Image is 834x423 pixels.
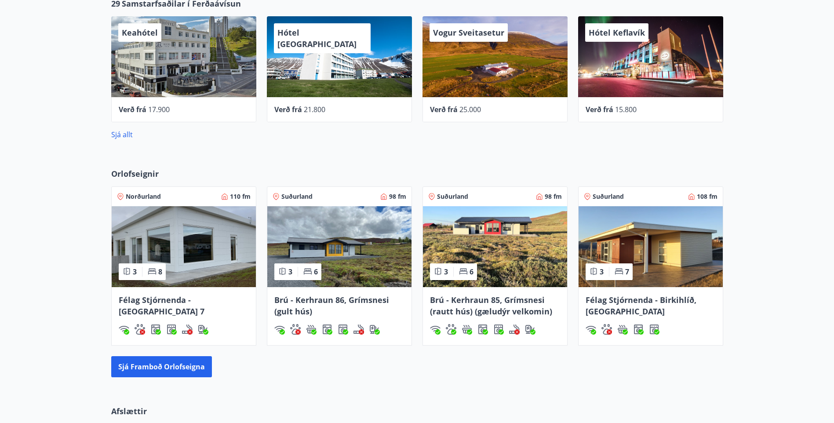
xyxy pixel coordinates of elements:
[459,105,481,114] span: 25.000
[593,192,624,201] span: Suðurland
[633,324,644,335] div: Þvottavél
[314,267,318,277] span: 6
[444,267,448,277] span: 3
[230,192,251,201] span: 110 fm
[433,27,504,38] span: Vogur Sveitasetur
[281,192,313,201] span: Suðurland
[423,206,567,287] img: Paella dish
[304,105,325,114] span: 21.800
[267,206,412,287] img: Paella dish
[493,324,504,335] img: hddCLTAnxqFUMr1fxmbGG8zWilo2syolR0f9UjPn.svg
[150,324,161,335] img: Dl16BY4EX9PAW649lg1C3oBuIaAsR6QVDQBO2cTm.svg
[615,105,637,114] span: 15.800
[446,324,456,335] div: Gæludýr
[477,324,488,335] img: Dl16BY4EX9PAW649lg1C3oBuIaAsR6QVDQBO2cTm.svg
[430,324,441,335] div: Þráðlaust net
[601,324,612,335] img: pxcaIm5dSOV3FS4whs1soiYWTwFQvksT25a9J10C.svg
[525,324,535,335] div: Hleðslustöð fyrir rafbíla
[586,324,596,335] div: Þráðlaust net
[150,324,161,335] div: Þvottavél
[437,192,468,201] span: Suðurland
[477,324,488,335] div: Þvottavél
[182,324,193,335] img: QNIUl6Cv9L9rHgMXwuzGLuiJOj7RKqxk9mBFPqjq.svg
[306,324,317,335] img: h89QDIuHlAdpqTriuIvuEWkTH976fOgBEOOeu1mi.svg
[126,192,161,201] span: Norðurland
[182,324,193,335] div: Reykingar / Vape
[462,324,472,335] div: Heitur pottur
[322,324,332,335] img: Dl16BY4EX9PAW649lg1C3oBuIaAsR6QVDQBO2cTm.svg
[446,324,456,335] img: pxcaIm5dSOV3FS4whs1soiYWTwFQvksT25a9J10C.svg
[111,405,723,417] p: Afslættir
[649,324,659,335] div: Þurrkari
[288,267,292,277] span: 3
[338,324,348,335] img: hddCLTAnxqFUMr1fxmbGG8zWilo2syolR0f9UjPn.svg
[111,356,212,377] button: Sjá framboð orlofseigna
[509,324,520,335] img: QNIUl6Cv9L9rHgMXwuzGLuiJOj7RKqxk9mBFPqjq.svg
[353,324,364,335] div: Reykingar / Vape
[369,324,380,335] img: nH7E6Gw2rvWFb8XaSdRp44dhkQaj4PJkOoRYItBQ.svg
[525,324,535,335] img: nH7E6Gw2rvWFb8XaSdRp44dhkQaj4PJkOoRYItBQ.svg
[119,105,146,114] span: Verð frá
[697,192,717,201] span: 108 fm
[119,295,204,317] span: Félag Stjórnenda - [GEOGRAPHIC_DATA] 7
[111,130,133,139] a: Sjá allt
[119,324,129,335] img: HJRyFFsYp6qjeUYhR4dAD8CaCEsnIFYZ05miwXoh.svg
[290,324,301,335] div: Gæludýr
[430,324,441,335] img: HJRyFFsYp6qjeUYhR4dAD8CaCEsnIFYZ05miwXoh.svg
[274,324,285,335] div: Þráðlaust net
[369,324,380,335] div: Hleðslustöð fyrir rafbíla
[586,105,613,114] span: Verð frá
[322,324,332,335] div: Þvottavél
[509,324,520,335] div: Reykingar / Vape
[274,295,389,317] span: Brú - Kerhraun 86, Grímsnesi (gult hús)
[649,324,659,335] img: hddCLTAnxqFUMr1fxmbGG8zWilo2syolR0f9UjPn.svg
[617,324,628,335] img: h89QDIuHlAdpqTriuIvuEWkTH976fOgBEOOeu1mi.svg
[617,324,628,335] div: Heitur pottur
[166,324,177,335] div: Þurrkari
[353,324,364,335] img: QNIUl6Cv9L9rHgMXwuzGLuiJOj7RKqxk9mBFPqjq.svg
[274,105,302,114] span: Verð frá
[135,324,145,335] img: pxcaIm5dSOV3FS4whs1soiYWTwFQvksT25a9J10C.svg
[430,105,458,114] span: Verð frá
[633,324,644,335] img: Dl16BY4EX9PAW649lg1C3oBuIaAsR6QVDQBO2cTm.svg
[338,324,348,335] div: Þurrkari
[579,206,723,287] img: Paella dish
[166,324,177,335] img: hddCLTAnxqFUMr1fxmbGG8zWilo2syolR0f9UjPn.svg
[589,27,645,38] span: Hótel Keflavík
[430,295,552,317] span: Brú - Kerhraun 85, Grímsnesi (rautt hús) (gæludýr velkomin)
[274,324,285,335] img: HJRyFFsYp6qjeUYhR4dAD8CaCEsnIFYZ05miwXoh.svg
[306,324,317,335] div: Heitur pottur
[148,105,170,114] span: 17.900
[119,324,129,335] div: Þráðlaust net
[389,192,406,201] span: 98 fm
[586,324,596,335] img: HJRyFFsYp6qjeUYhR4dAD8CaCEsnIFYZ05miwXoh.svg
[122,27,158,38] span: Keahótel
[625,267,629,277] span: 7
[158,267,162,277] span: 8
[290,324,301,335] img: pxcaIm5dSOV3FS4whs1soiYWTwFQvksT25a9J10C.svg
[135,324,145,335] div: Gæludýr
[601,324,612,335] div: Gæludýr
[111,168,159,179] span: Orlofseignir
[112,206,256,287] img: Paella dish
[198,324,208,335] div: Hleðslustöð fyrir rafbíla
[462,324,472,335] img: h89QDIuHlAdpqTriuIvuEWkTH976fOgBEOOeu1mi.svg
[493,324,504,335] div: Þurrkari
[198,324,208,335] img: nH7E6Gw2rvWFb8XaSdRp44dhkQaj4PJkOoRYItBQ.svg
[470,267,473,277] span: 6
[586,295,696,317] span: Félag Stjórnenda - Birkihlíð, [GEOGRAPHIC_DATA]
[545,192,562,201] span: 98 fm
[133,267,137,277] span: 3
[277,27,357,49] span: Hótel [GEOGRAPHIC_DATA]
[600,267,604,277] span: 3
